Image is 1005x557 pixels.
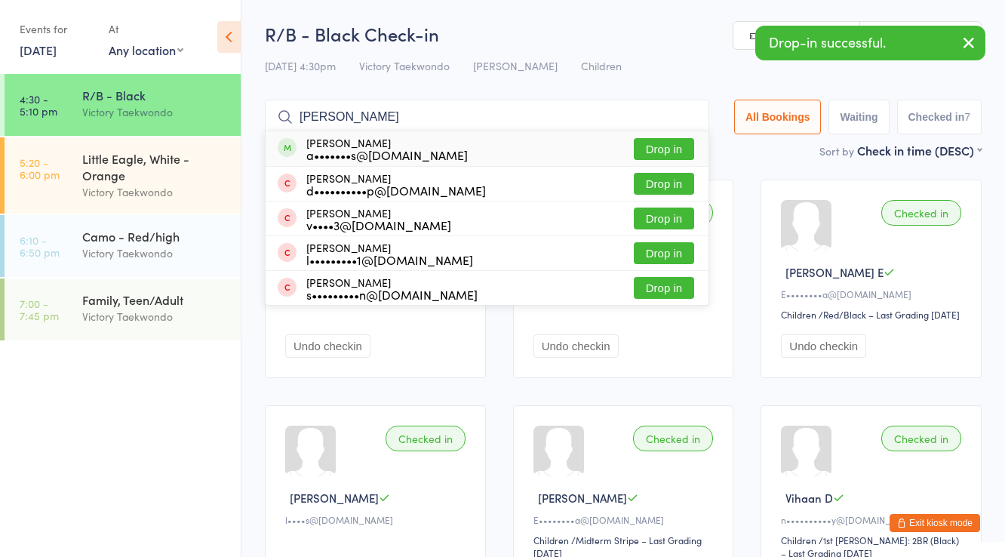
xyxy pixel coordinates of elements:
[881,200,961,226] div: Checked in
[897,100,982,134] button: Checked in7
[634,242,694,264] button: Drop in
[857,142,982,158] div: Check in time (DESC)
[82,228,228,245] div: Camo - Red/high
[20,234,60,258] time: 6:10 - 6:50 pm
[781,288,966,300] div: E••••••••a@[DOMAIN_NAME]
[5,278,241,340] a: 7:00 -7:45 pmFamily, Teen/AdultVictory Taekwondo
[285,334,370,358] button: Undo checkin
[634,138,694,160] button: Drop in
[20,17,94,42] div: Events for
[306,276,478,300] div: [PERSON_NAME]
[785,490,833,506] span: Vihaan D
[755,26,985,60] div: Drop-in successful.
[881,426,961,451] div: Checked in
[306,172,486,196] div: [PERSON_NAME]
[634,208,694,229] button: Drop in
[82,291,228,308] div: Family, Teen/Adult
[20,42,57,58] a: [DATE]
[734,100,822,134] button: All Bookings
[5,74,241,136] a: 4:30 -5:10 pmR/B - BlackVictory Taekwondo
[306,149,468,161] div: a•••••••s@[DOMAIN_NAME]
[5,137,241,214] a: 5:20 -6:00 pmLittle Eagle, White - OrangeVictory Taekwondo
[781,513,966,526] div: n••••••••••y@[DOMAIN_NAME]
[819,308,960,321] span: / Red/Black – Last Grading [DATE]
[533,534,569,546] div: Children
[82,150,228,183] div: Little Eagle, White - Orange
[890,514,980,532] button: Exit kiosk mode
[306,137,468,161] div: [PERSON_NAME]
[109,42,183,58] div: Any location
[20,93,57,117] time: 4:30 - 5:10 pm
[306,242,473,266] div: [PERSON_NAME]
[306,254,473,266] div: l•••••••••1@[DOMAIN_NAME]
[581,58,622,73] span: Children
[819,143,854,158] label: Sort by
[964,111,970,123] div: 7
[781,334,866,358] button: Undo checkin
[633,426,713,451] div: Checked in
[533,513,718,526] div: E••••••••a@[DOMAIN_NAME]
[359,58,450,73] span: Victory Taekwondo
[285,513,470,526] div: l••••s@[DOMAIN_NAME]
[785,264,884,280] span: [PERSON_NAME] E
[781,308,816,321] div: Children
[265,21,982,46] h2: R/B - Black Check-in
[386,426,466,451] div: Checked in
[533,334,619,358] button: Undo checkin
[781,534,816,546] div: Children
[5,215,241,277] a: 6:10 -6:50 pmCamo - Red/highVictory Taekwondo
[82,308,228,325] div: Victory Taekwondo
[82,245,228,262] div: Victory Taekwondo
[82,183,228,201] div: Victory Taekwondo
[20,297,59,322] time: 7:00 - 7:45 pm
[634,277,694,299] button: Drop in
[109,17,183,42] div: At
[306,219,451,231] div: v••••3@[DOMAIN_NAME]
[82,103,228,121] div: Victory Taekwondo
[538,490,627,506] span: [PERSON_NAME]
[265,58,336,73] span: [DATE] 4:30pm
[265,100,709,134] input: Search
[634,173,694,195] button: Drop in
[82,87,228,103] div: R/B - Black
[20,156,60,180] time: 5:20 - 6:00 pm
[306,288,478,300] div: s•••••••••n@[DOMAIN_NAME]
[290,490,379,506] span: [PERSON_NAME]
[306,184,486,196] div: d••••••••••p@[DOMAIN_NAME]
[828,100,889,134] button: Waiting
[473,58,558,73] span: [PERSON_NAME]
[306,207,451,231] div: [PERSON_NAME]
